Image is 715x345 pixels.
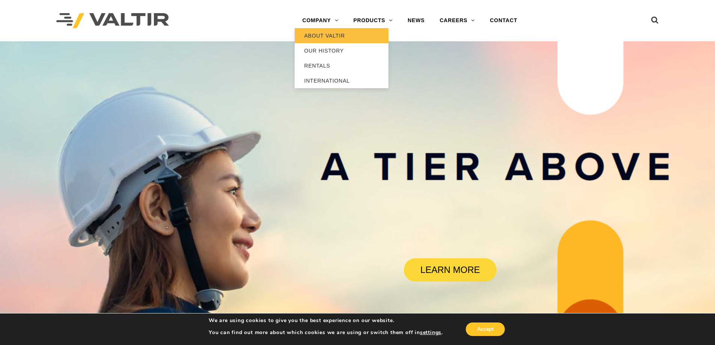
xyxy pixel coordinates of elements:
[432,13,482,28] a: CAREERS
[466,322,505,336] button: Accept
[400,13,432,28] a: NEWS
[482,13,525,28] a: CONTACT
[295,73,388,88] a: INTERNATIONAL
[404,258,496,282] a: LEARN MORE
[56,13,169,29] img: Valtir
[295,43,388,58] a: OUR HISTORY
[295,28,388,43] a: ABOUT VALTIR
[295,58,388,73] a: RENTALS
[295,13,346,28] a: COMPANY
[209,329,443,336] p: You can find out more about which cookies we are using or switch them off in .
[209,317,443,324] p: We are using cookies to give you the best experience on our website.
[420,329,441,336] button: settings
[346,13,400,28] a: PRODUCTS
